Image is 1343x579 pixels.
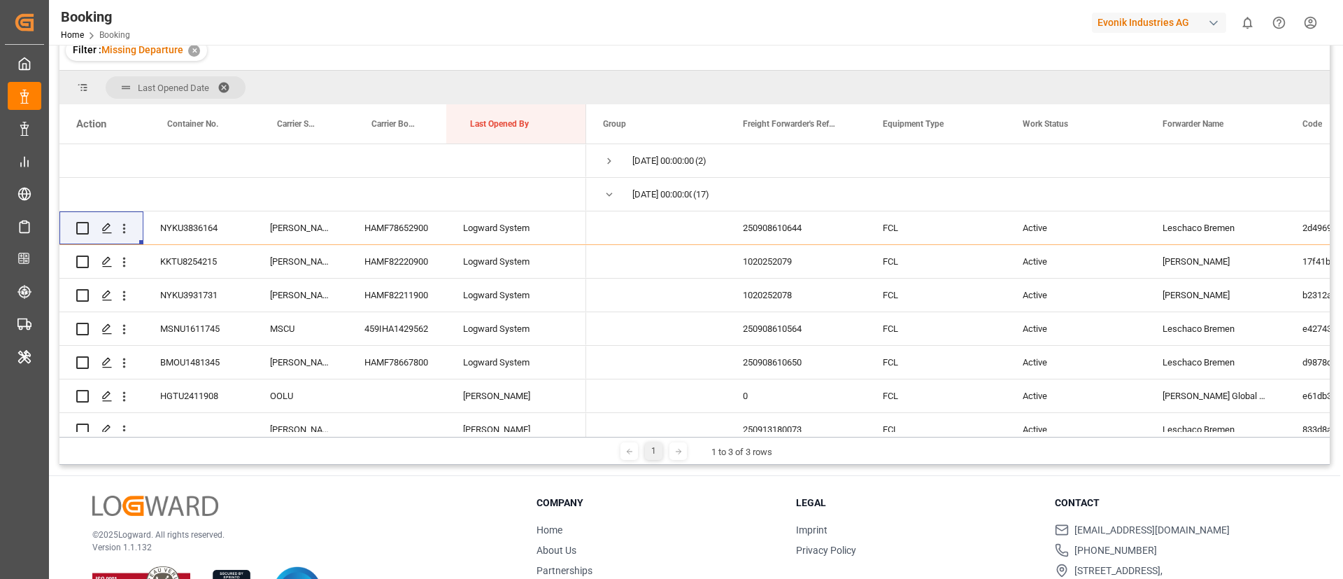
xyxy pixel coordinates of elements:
div: Press SPACE to select this row. [59,312,586,346]
span: Container No. [167,119,218,129]
a: Imprint [796,524,827,536]
div: 1 to 3 of 3 rows [711,445,772,459]
div: Leschaco Bremen [1146,413,1286,446]
a: About Us [537,545,576,556]
span: Forwarder Name [1163,119,1223,129]
span: Missing Departure [101,44,183,55]
a: Home [537,524,562,536]
div: OOLU [253,379,348,412]
span: Equipment Type [883,119,944,129]
div: 1 [645,442,662,460]
a: Privacy Policy [796,545,856,556]
span: (2) [695,145,706,177]
span: Last Opened By [470,119,529,129]
span: Filter : [73,44,101,55]
div: Press SPACE to select this row. [59,279,586,312]
span: [EMAIL_ADDRESS][DOMAIN_NAME] [1074,523,1230,538]
div: [PERSON_NAME] [253,279,348,312]
div: FCL [866,346,1006,379]
div: 1020252078 [726,279,866,312]
div: Booking [61,6,130,27]
div: Active [1006,379,1146,412]
div: Leschaco Bremen [1146,312,1286,345]
p: Version 1.1.132 [92,541,502,554]
div: [PERSON_NAME] [253,413,348,446]
span: (17) [693,179,709,211]
div: Evonik Industries AG [1092,13,1226,33]
div: Active [1006,279,1146,312]
div: 250908610644 [726,211,866,244]
div: 1020252079 [726,245,866,278]
div: HGTU2411908 [143,379,253,412]
img: Logward Logo [92,496,218,516]
div: Logward System [446,279,586,312]
div: Active [1006,211,1146,244]
div: Press SPACE to select this row. [59,413,586,447]
span: Code [1302,119,1322,129]
div: HAMF82211900 [348,279,446,312]
div: Leschaco Bremen [1146,211,1286,244]
div: [DATE] 00:00:00 [632,179,692,211]
div: Leschaco Bremen [1146,346,1286,379]
span: Last Opened Date [138,83,209,93]
div: [PERSON_NAME] [446,379,586,412]
div: FCL [866,211,1006,244]
div: NYKU3836164 [143,211,253,244]
div: [PERSON_NAME] [1146,245,1286,278]
h3: Legal [796,496,1038,510]
div: BMOU1481345 [143,346,253,379]
span: [PHONE_NUMBER] [1074,543,1157,558]
div: [PERSON_NAME] [1146,279,1286,312]
span: Carrier SCAC [277,119,318,129]
div: Active [1006,312,1146,345]
div: Press SPACE to select this row. [59,178,586,211]
div: 0 [726,379,866,412]
div: Press SPACE to select this row. [59,144,586,178]
div: Press SPACE to select this row. [59,379,586,413]
div: MSCU [253,312,348,345]
div: [PERSON_NAME] [253,346,348,379]
div: FCL [866,279,1006,312]
div: 250913180073 [726,413,866,446]
div: MSNU1611745 [143,312,253,345]
div: [DATE] 00:00:00 [632,145,694,177]
div: 250908610564 [726,312,866,345]
div: FCL [866,245,1006,278]
button: Help Center [1263,7,1295,39]
div: FCL [866,379,1006,412]
div: Logward System [446,211,586,244]
a: Partnerships [537,565,592,576]
button: show 0 new notifications [1232,7,1263,39]
span: Freight Forwarder's Reference No. [743,119,837,129]
div: Press SPACE to select this row. [59,346,586,379]
span: Carrier Booking No. [371,119,417,129]
div: NYKU3931731 [143,279,253,312]
h3: Company [537,496,779,510]
div: Action [76,118,106,130]
div: Logward System [446,245,586,278]
div: [PERSON_NAME] [446,413,586,446]
div: Logward System [446,312,586,345]
p: © 2025 Logward. All rights reserved. [92,529,502,541]
div: [PERSON_NAME] [253,211,348,244]
button: Evonik Industries AG [1092,9,1232,36]
div: Logward System [446,346,586,379]
div: KKTU8254215 [143,245,253,278]
div: ✕ [188,45,200,57]
div: Active [1006,245,1146,278]
div: HAMF78667800 [348,346,446,379]
span: Work Status [1023,119,1068,129]
div: [PERSON_NAME] Global Transport BV [1146,379,1286,412]
div: Press SPACE to select this row. [59,211,586,245]
a: Home [61,30,84,40]
h3: Contact [1055,496,1297,510]
div: HAMF82220900 [348,245,446,278]
div: [PERSON_NAME] [253,245,348,278]
div: Active [1006,346,1146,379]
div: HAMF78652900 [348,211,446,244]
